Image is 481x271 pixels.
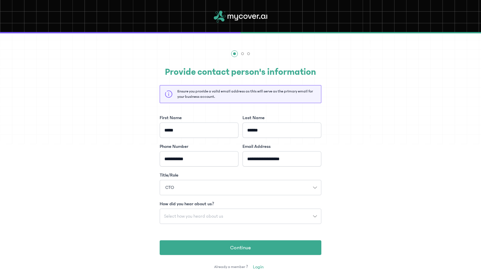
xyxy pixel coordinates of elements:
span: Select how you heard about us [160,214,227,219]
label: Phone Number [160,143,188,150]
span: CTO [161,184,178,191]
label: First Name [160,114,182,121]
span: Already a member ? [214,264,248,270]
label: Title/Role [160,172,178,179]
label: How did you hear about us? [160,201,214,207]
span: Login [253,264,264,270]
p: Ensure you provide a valid email address as this will serve as the primary email for your busines... [177,89,316,99]
button: Continue [160,240,321,255]
button: Select how you heard about us [160,209,321,224]
h2: Provide contact person's information [160,65,321,79]
span: Continue [230,244,251,252]
label: Email Address [243,143,271,150]
label: Last Name [243,114,265,121]
button: CTO [160,180,321,195]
